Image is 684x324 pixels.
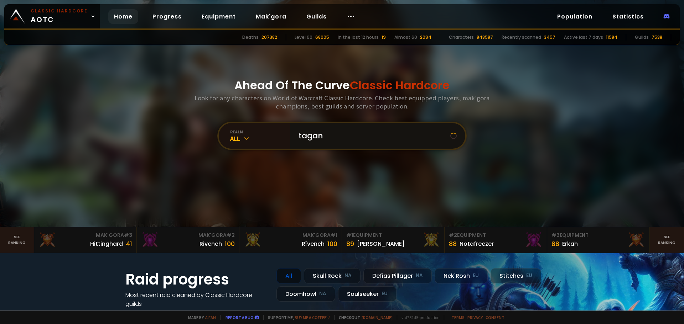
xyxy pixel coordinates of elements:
[227,232,235,239] span: # 2
[363,268,432,283] div: Defias Pillager
[108,9,138,24] a: Home
[334,315,393,320] span: Checkout
[295,34,312,41] div: Level 60
[416,272,423,279] small: NA
[338,34,379,41] div: In the last 12 hours
[226,315,253,320] a: Report a bug
[327,239,337,249] div: 100
[304,268,361,283] div: Skull Rock
[301,9,332,24] a: Guilds
[551,232,560,239] span: # 3
[205,315,216,320] a: a fan
[350,77,450,93] span: Classic Hardcore
[230,129,290,134] div: realm
[250,9,292,24] a: Mak'gora
[125,291,268,308] h4: Most recent raid cleaned by Classic Hardcore guilds
[346,232,440,239] div: Equipment
[606,34,617,41] div: 11584
[147,9,187,24] a: Progress
[263,315,330,320] span: Support me,
[486,315,504,320] a: Consent
[276,286,335,302] div: Doomhowl
[225,239,235,249] div: 100
[564,34,603,41] div: Active last 7 days
[547,227,650,253] a: #3Equipment88Erkah
[239,227,342,253] a: Mak'Gora#1Rîvench100
[141,232,235,239] div: Mak'Gora
[125,309,172,317] a: See all progress
[357,239,405,248] div: [PERSON_NAME]
[491,268,541,283] div: Stitches
[4,4,100,28] a: Classic HardcoreAOTC
[315,34,329,41] div: 68005
[338,286,397,302] div: Soulseeker
[544,34,555,41] div: 3457
[449,232,543,239] div: Equipment
[124,232,132,239] span: # 3
[302,239,325,248] div: Rîvench
[635,34,649,41] div: Guilds
[449,232,457,239] span: # 2
[397,315,440,320] span: v. d752d5 - production
[449,239,457,249] div: 88
[449,34,474,41] div: Characters
[394,34,417,41] div: Almost 60
[473,272,479,279] small: EU
[467,315,483,320] a: Privacy
[451,315,465,320] a: Terms
[650,227,684,253] a: Seeranking
[31,8,88,25] span: AOTC
[346,232,353,239] span: # 1
[90,239,123,248] div: Hittinghard
[199,239,222,248] div: Rivench
[382,290,388,297] small: EU
[331,232,337,239] span: # 1
[346,239,354,249] div: 89
[261,34,277,41] div: 207382
[382,34,386,41] div: 19
[31,8,88,14] small: Classic Hardcore
[125,268,268,291] h1: Raid progress
[244,232,337,239] div: Mak'Gora
[196,9,242,24] a: Equipment
[234,77,450,94] h1: Ahead Of The Curve
[38,232,132,239] div: Mak'Gora
[230,134,290,143] div: All
[295,315,330,320] a: Buy me a coffee
[362,315,393,320] a: [DOMAIN_NAME]
[551,232,645,239] div: Equipment
[551,9,598,24] a: Population
[242,34,259,41] div: Deaths
[526,272,532,279] small: EU
[435,268,488,283] div: Nek'Rosh
[551,239,559,249] div: 88
[184,315,216,320] span: Made by
[192,94,492,110] h3: Look for any characters on World of Warcraft Classic Hardcore. Check best equipped players, mak'g...
[319,290,326,297] small: NA
[34,227,137,253] a: Mak'Gora#3Hittinghard41
[502,34,541,41] div: Recently scanned
[342,227,445,253] a: #1Equipment89[PERSON_NAME]
[344,272,352,279] small: NA
[460,239,494,248] div: Notafreezer
[607,9,649,24] a: Statistics
[477,34,493,41] div: 848587
[126,239,132,249] div: 41
[562,239,578,248] div: Erkah
[420,34,431,41] div: 2094
[137,227,239,253] a: Mak'Gora#2Rivench100
[445,227,547,253] a: #2Equipment88Notafreezer
[294,123,450,149] input: Search a character...
[652,34,662,41] div: 7538
[276,268,301,283] div: All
